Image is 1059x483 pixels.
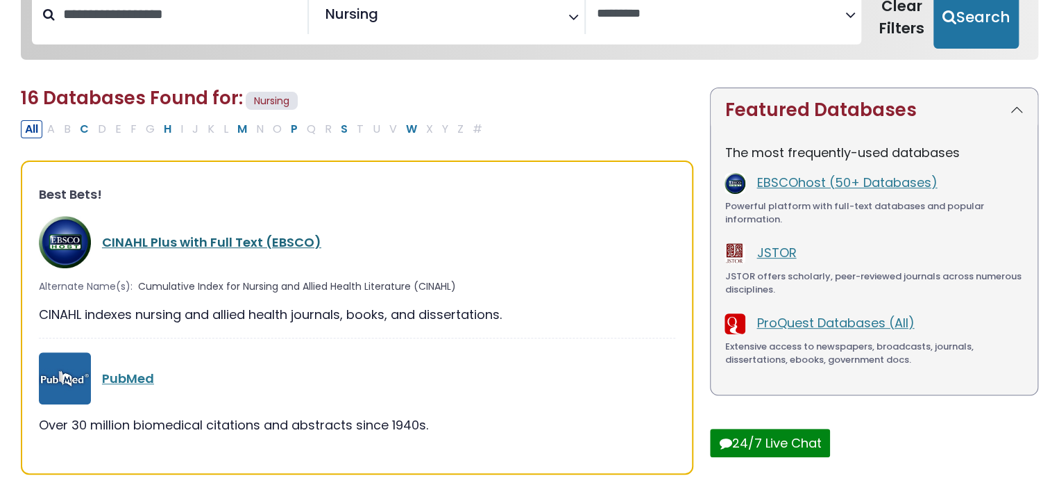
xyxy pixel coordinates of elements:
button: All [21,120,42,138]
button: Filter Results W [402,120,421,138]
span: Nursing [246,92,298,110]
span: Cumulative Index for Nursing and Allied Health Literature (CINAHL) [138,279,456,294]
a: PubMed [102,370,154,387]
span: Alternate Name(s): [39,279,133,294]
a: JSTOR [756,244,796,261]
span: Nursing [325,3,378,24]
button: Featured Databases [711,88,1037,132]
input: Search database by title or keyword [55,3,307,26]
button: Filter Results M [233,120,251,138]
a: ProQuest Databases (All) [756,314,914,331]
div: CINAHL indexes nursing and allied health journals, books, and dissertations. [39,305,675,324]
span: 16 Databases Found for: [21,85,243,110]
div: Over 30 million biomedical citations and abstracts since 1940s. [39,416,675,434]
p: The most frequently-used databases [725,143,1024,162]
a: CINAHL Plus with Full Text (EBSCO) [102,234,321,251]
textarea: Search [597,7,845,22]
button: Filter Results H [160,120,176,138]
h3: Best Bets! [39,187,675,202]
button: Filter Results S [337,120,352,138]
div: Powerful platform with full-text databases and popular information. [725,199,1024,227]
button: 24/7 Live Chat [710,429,830,457]
div: Extensive access to newspapers, broadcasts, journals, dissertations, ebooks, government docs. [725,340,1024,367]
textarea: Search [381,11,391,26]
a: EBSCOhost (50+ Databases) [756,174,937,191]
button: Filter Results C [76,120,93,138]
li: Nursing [320,3,378,24]
button: Filter Results P [287,120,302,138]
div: Alpha-list to filter by first letter of database name [21,120,488,137]
div: JSTOR offers scholarly, peer-reviewed journals across numerous disciplines. [725,270,1024,297]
